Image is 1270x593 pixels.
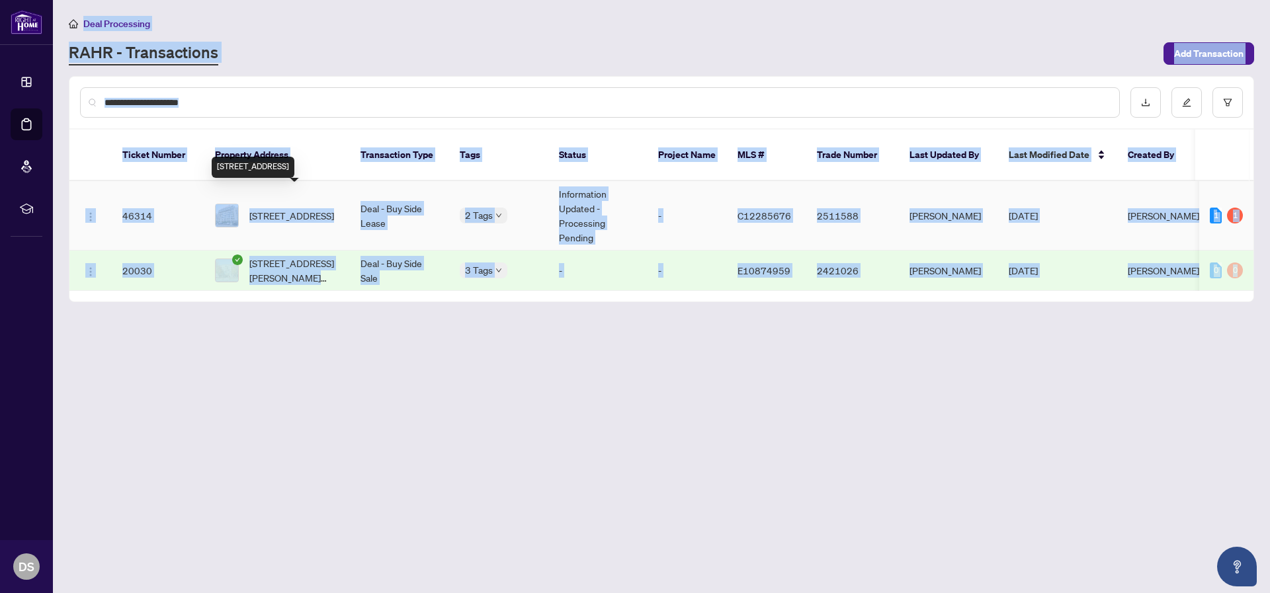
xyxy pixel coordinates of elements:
[1009,264,1038,276] span: [DATE]
[465,208,493,223] span: 2 Tags
[216,259,238,282] img: thumbnail-img
[350,130,449,181] th: Transaction Type
[738,210,791,221] span: C12285676
[465,262,493,278] span: 3 Tags
[80,205,101,226] button: Logo
[19,557,34,576] span: DS
[1128,264,1199,276] span: [PERSON_NAME]
[69,42,218,65] a: RAHR - Transactions
[998,130,1117,181] th: Last Modified Date
[899,130,998,181] th: Last Updated By
[1227,262,1243,278] div: 0
[1210,208,1222,223] div: 1
[249,208,334,223] span: [STREET_ADDRESS]
[85,266,96,277] img: Logo
[1171,87,1202,118] button: edit
[727,130,806,181] th: MLS #
[449,130,548,181] th: Tags
[1117,130,1197,181] th: Created By
[350,251,449,291] td: Deal - Buy Side Sale
[738,264,790,276] span: E10874959
[1130,87,1161,118] button: download
[1128,210,1199,221] span: [PERSON_NAME]
[548,130,648,181] th: Status
[1164,42,1254,65] button: Add Transaction
[1009,147,1089,162] span: Last Modified Date
[899,181,998,251] td: [PERSON_NAME]
[83,18,150,30] span: Deal Processing
[216,204,238,227] img: thumbnail-img
[1227,208,1243,223] div: 1
[806,130,899,181] th: Trade Number
[112,181,204,251] td: 46314
[1174,43,1244,64] span: Add Transaction
[1182,98,1191,107] span: edit
[1217,547,1257,586] button: Open asap
[249,256,339,285] span: [STREET_ADDRESS][PERSON_NAME][PERSON_NAME]
[11,10,42,34] img: logo
[212,157,294,178] div: [STREET_ADDRESS]
[806,251,899,291] td: 2421026
[350,181,449,251] td: Deal - Buy Side Lease
[85,212,96,222] img: Logo
[548,181,648,251] td: Information Updated - Processing Pending
[1223,98,1232,107] span: filter
[548,251,648,291] td: -
[648,251,727,291] td: -
[495,267,502,274] span: down
[1009,210,1038,221] span: [DATE]
[1212,87,1243,118] button: filter
[69,19,78,28] span: home
[80,260,101,281] button: Logo
[204,130,350,181] th: Property Address
[112,130,204,181] th: Ticket Number
[232,255,243,265] span: check-circle
[1210,262,1222,278] div: 0
[1141,98,1150,107] span: download
[648,181,727,251] td: -
[899,251,998,291] td: [PERSON_NAME]
[648,130,727,181] th: Project Name
[112,251,204,291] td: 20030
[495,212,502,219] span: down
[806,181,899,251] td: 2511588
